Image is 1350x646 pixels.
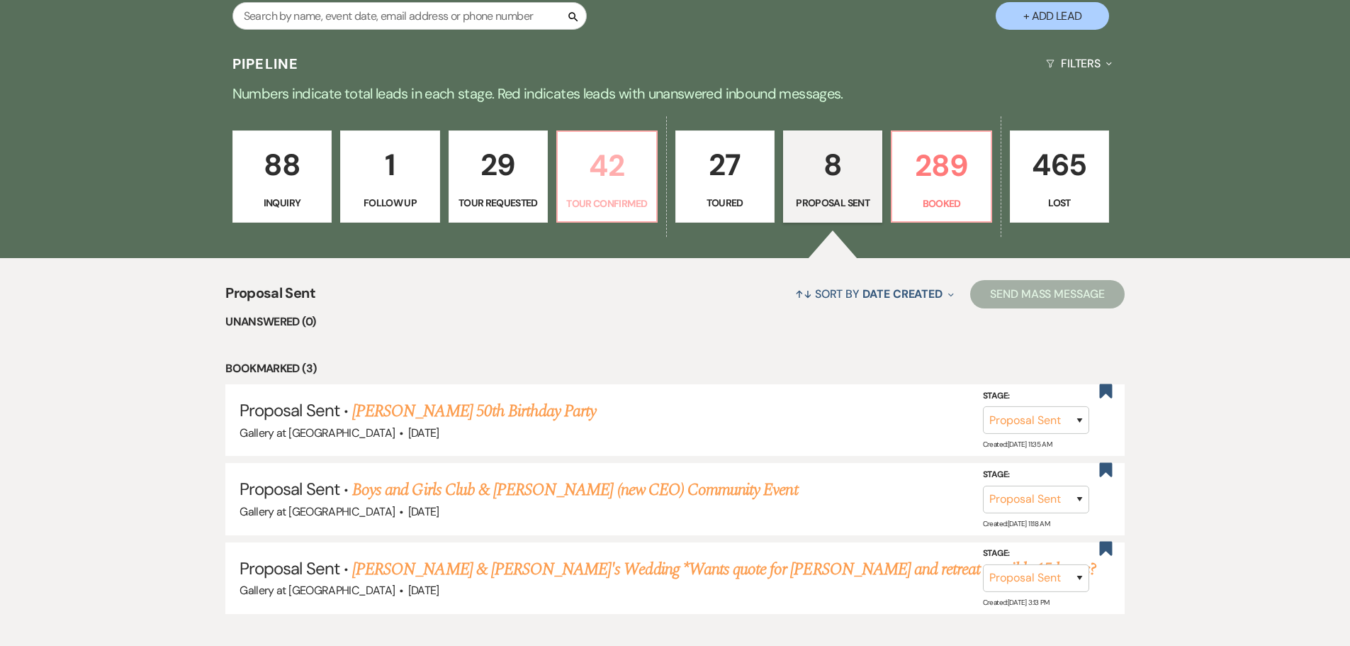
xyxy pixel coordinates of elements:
[449,130,548,223] a: 29Tour Requested
[458,141,539,189] p: 29
[225,282,315,313] span: Proposal Sent
[352,477,797,503] a: Boys and Girls Club & [PERSON_NAME] (new CEO) Community Event
[983,440,1052,449] span: Created: [DATE] 11:35 AM
[1019,195,1100,211] p: Lost
[685,195,765,211] p: Toured
[901,142,981,189] p: 289
[349,141,430,189] p: 1
[458,195,539,211] p: Tour Requested
[232,54,299,74] h3: Pipeline
[240,557,339,579] span: Proposal Sent
[352,557,1096,582] a: [PERSON_NAME] & [PERSON_NAME]'s Wedding *Wants quote for [PERSON_NAME] and retreat possibly 15 ho...
[983,389,1089,404] label: Stage:
[792,141,873,189] p: 8
[983,598,1050,607] span: Created: [DATE] 3:13 PM
[685,141,765,189] p: 27
[795,286,812,301] span: ↑↓
[566,142,647,189] p: 42
[1019,141,1100,189] p: 465
[408,504,439,519] span: [DATE]
[232,130,332,223] a: 88Inquiry
[792,195,873,211] p: Proposal Sent
[789,275,960,313] button: Sort By Date Created
[242,195,322,211] p: Inquiry
[556,130,657,223] a: 42Tour Confirmed
[340,130,439,223] a: 1Follow Up
[352,399,596,424] a: [PERSON_NAME] 50th Birthday Party
[242,141,322,189] p: 88
[1010,130,1109,223] a: 465Lost
[970,280,1125,308] button: Send Mass Message
[240,399,339,421] span: Proposal Sent
[1040,45,1118,82] button: Filters
[240,504,395,519] span: Gallery at [GEOGRAPHIC_DATA]
[408,583,439,598] span: [DATE]
[349,195,430,211] p: Follow Up
[891,130,991,223] a: 289Booked
[983,546,1089,562] label: Stage:
[996,2,1109,30] button: + Add Lead
[225,360,1125,378] li: Bookmarked (3)
[240,425,395,440] span: Gallery at [GEOGRAPHIC_DATA]
[675,130,775,223] a: 27Toured
[566,196,647,211] p: Tour Confirmed
[408,425,439,440] span: [DATE]
[901,196,981,211] p: Booked
[165,82,1186,105] p: Numbers indicate total leads in each stage. Red indicates leads with unanswered inbound messages.
[240,478,339,500] span: Proposal Sent
[232,2,587,30] input: Search by name, event date, email address or phone number
[783,130,882,223] a: 8Proposal Sent
[862,286,943,301] span: Date Created
[240,583,395,598] span: Gallery at [GEOGRAPHIC_DATA]
[983,519,1050,528] span: Created: [DATE] 11:18 AM
[225,313,1125,331] li: Unanswered (0)
[983,467,1089,483] label: Stage:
